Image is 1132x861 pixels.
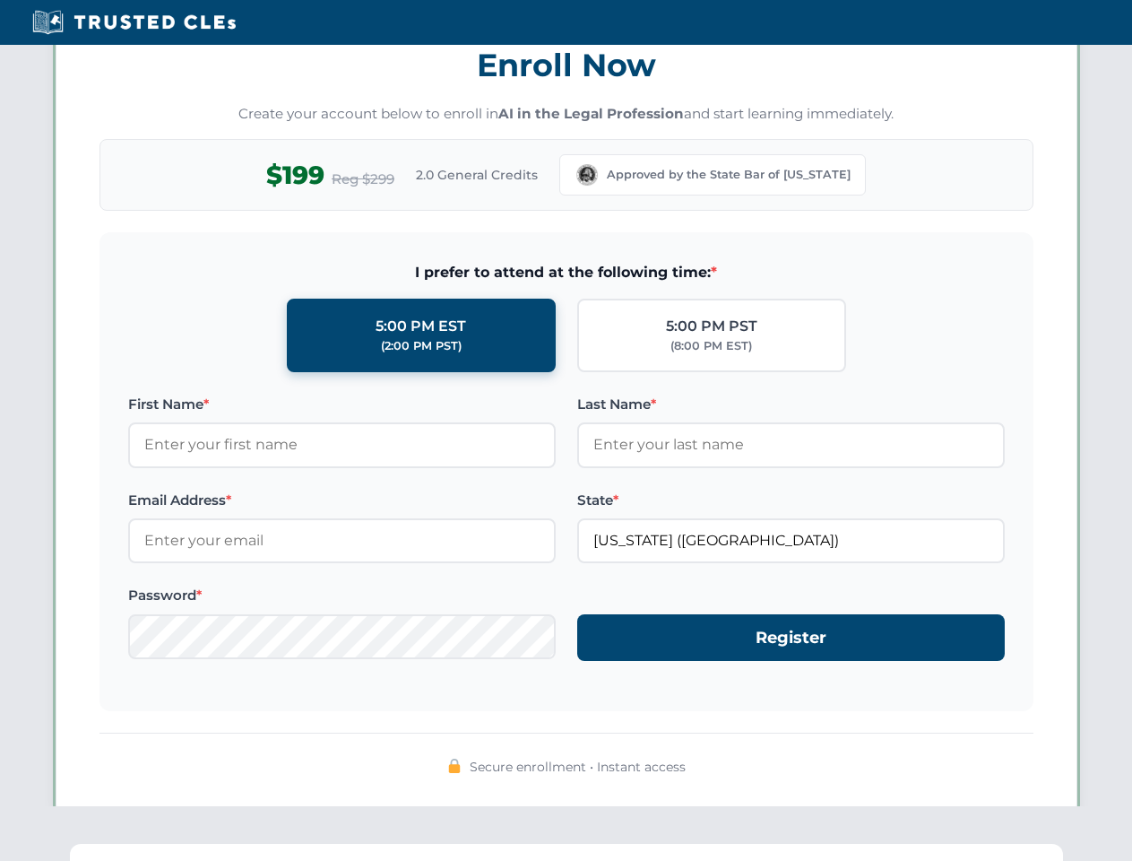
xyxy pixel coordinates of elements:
[470,757,686,777] span: Secure enrollment • Instant access
[607,166,851,184] span: Approved by the State Bar of [US_STATE]
[332,169,394,190] span: Reg $299
[128,422,556,467] input: Enter your first name
[670,337,752,355] div: (8:00 PM EST)
[577,518,1005,563] input: Washington (WA)
[381,337,462,355] div: (2:00 PM PST)
[577,394,1005,415] label: Last Name
[666,315,757,338] div: 5:00 PM PST
[577,614,1005,662] button: Register
[128,261,1005,284] span: I prefer to attend at the following time:
[416,165,538,185] span: 2.0 General Credits
[128,518,556,563] input: Enter your email
[128,585,556,606] label: Password
[128,394,556,415] label: First Name
[575,162,600,187] img: Washington Bar
[266,155,324,196] span: $199
[577,490,1005,511] label: State
[498,105,684,122] strong: AI in the Legal Profession
[128,490,556,511] label: Email Address
[376,315,466,338] div: 5:00 PM EST
[99,104,1033,125] p: Create your account below to enroll in and start learning immediately.
[27,9,241,36] img: Trusted CLEs
[99,37,1033,93] h3: Enroll Now
[577,422,1005,467] input: Enter your last name
[447,759,462,773] img: 🔒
